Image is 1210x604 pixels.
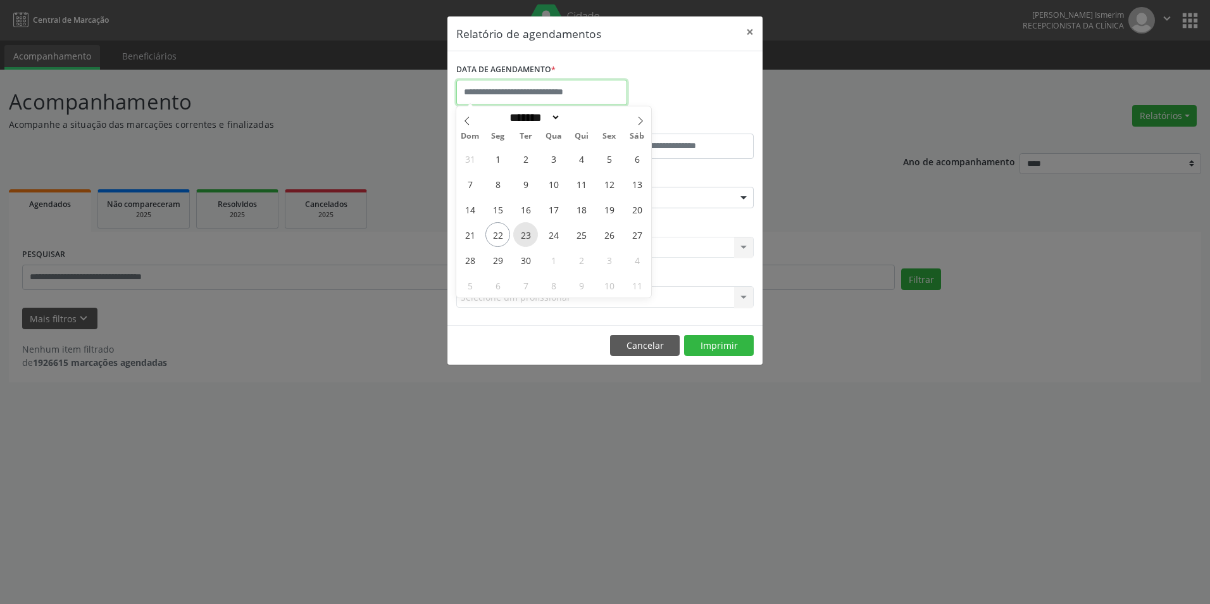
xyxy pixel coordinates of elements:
span: Setembro 11, 2025 [569,172,594,196]
span: Outubro 11, 2025 [625,273,649,298]
span: Outubro 10, 2025 [597,273,621,298]
span: Outubro 9, 2025 [569,273,594,298]
span: Dom [456,132,484,141]
span: Ter [512,132,540,141]
span: Setembro 24, 2025 [541,222,566,247]
span: Sex [596,132,623,141]
span: Setembro 18, 2025 [569,197,594,222]
button: Close [737,16,763,47]
h5: Relatório de agendamentos [456,25,601,42]
span: Setembro 14, 2025 [458,197,482,222]
span: Setembro 22, 2025 [485,222,510,247]
span: Setembro 8, 2025 [485,172,510,196]
span: Sáb [623,132,651,141]
span: Setembro 7, 2025 [458,172,482,196]
select: Month [505,111,561,124]
span: Setembro 15, 2025 [485,197,510,222]
span: Setembro 28, 2025 [458,248,482,272]
span: Setembro 9, 2025 [513,172,538,196]
span: Outubro 5, 2025 [458,273,482,298]
label: ATÉ [608,114,754,134]
span: Setembro 2, 2025 [513,146,538,171]
span: Setembro 21, 2025 [458,222,482,247]
span: Setembro 26, 2025 [597,222,621,247]
span: Setembro 1, 2025 [485,146,510,171]
span: Outubro 3, 2025 [597,248,621,272]
span: Setembro 12, 2025 [597,172,621,196]
span: Setembro 27, 2025 [625,222,649,247]
span: Setembro 23, 2025 [513,222,538,247]
span: Setembro 16, 2025 [513,197,538,222]
span: Setembro 29, 2025 [485,248,510,272]
span: Setembro 10, 2025 [541,172,566,196]
button: Imprimir [684,335,754,356]
span: Agosto 31, 2025 [458,146,482,171]
input: Year [561,111,602,124]
span: Outubro 7, 2025 [513,273,538,298]
span: Outubro 2, 2025 [569,248,594,272]
span: Outubro 6, 2025 [485,273,510,298]
span: Setembro 6, 2025 [625,146,649,171]
button: Cancelar [610,335,680,356]
span: Setembro 13, 2025 [625,172,649,196]
span: Setembro 25, 2025 [569,222,594,247]
label: DATA DE AGENDAMENTO [456,60,556,80]
span: Setembro 30, 2025 [513,248,538,272]
span: Setembro 19, 2025 [597,197,621,222]
span: Outubro 1, 2025 [541,248,566,272]
span: Setembro 4, 2025 [569,146,594,171]
span: Qua [540,132,568,141]
span: Setembro 17, 2025 [541,197,566,222]
span: Qui [568,132,596,141]
span: Seg [484,132,512,141]
span: Setembro 5, 2025 [597,146,621,171]
span: Setembro 20, 2025 [625,197,649,222]
span: Setembro 3, 2025 [541,146,566,171]
span: Outubro 4, 2025 [625,248,649,272]
span: Outubro 8, 2025 [541,273,566,298]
